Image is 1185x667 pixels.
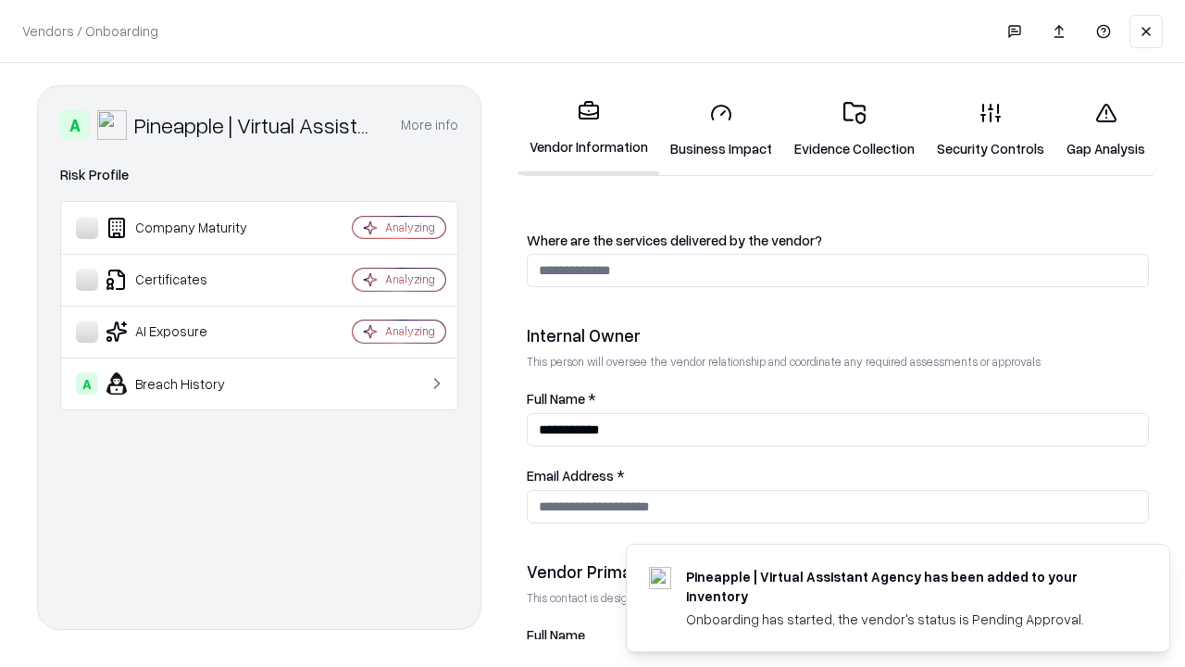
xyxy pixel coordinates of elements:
label: Full Name [527,628,1149,642]
a: Evidence Collection [783,87,926,173]
button: More info [401,108,458,142]
p: Vendors / Onboarding [22,21,158,41]
a: Security Controls [926,87,1055,173]
p: This contact is designated to receive the assessment request from Shift [527,590,1149,606]
label: Email Address * [527,469,1149,483]
div: Certificates [76,269,297,291]
a: Gap Analysis [1055,87,1156,173]
div: A [60,110,90,140]
div: Pineapple | Virtual Assistant Agency has been added to your inventory [686,567,1125,606]
div: Pineapple | Virtual Assistant Agency [134,110,379,140]
a: Business Impact [659,87,783,173]
div: A [76,372,98,395]
div: Internal Owner [527,324,1149,346]
div: AI Exposure [76,321,297,343]
div: Analyzing [385,271,435,287]
div: Risk Profile [60,164,458,186]
div: Company Maturity [76,217,297,239]
div: Breach History [76,372,297,395]
div: Onboarding has started, the vendor's status is Pending Approval. [686,610,1125,629]
a: Vendor Information [518,85,659,175]
div: Vendor Primary Contact [527,560,1149,583]
p: This person will oversee the vendor relationship and coordinate any required assessments or appro... [527,354,1149,370]
img: trypineapple.com [649,567,671,589]
div: Analyzing [385,323,435,339]
div: Analyzing [385,220,435,235]
label: Where are the services delivered by the vendor? [527,233,1149,247]
label: Full Name * [527,392,1149,406]
img: Pineapple | Virtual Assistant Agency [97,110,127,140]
